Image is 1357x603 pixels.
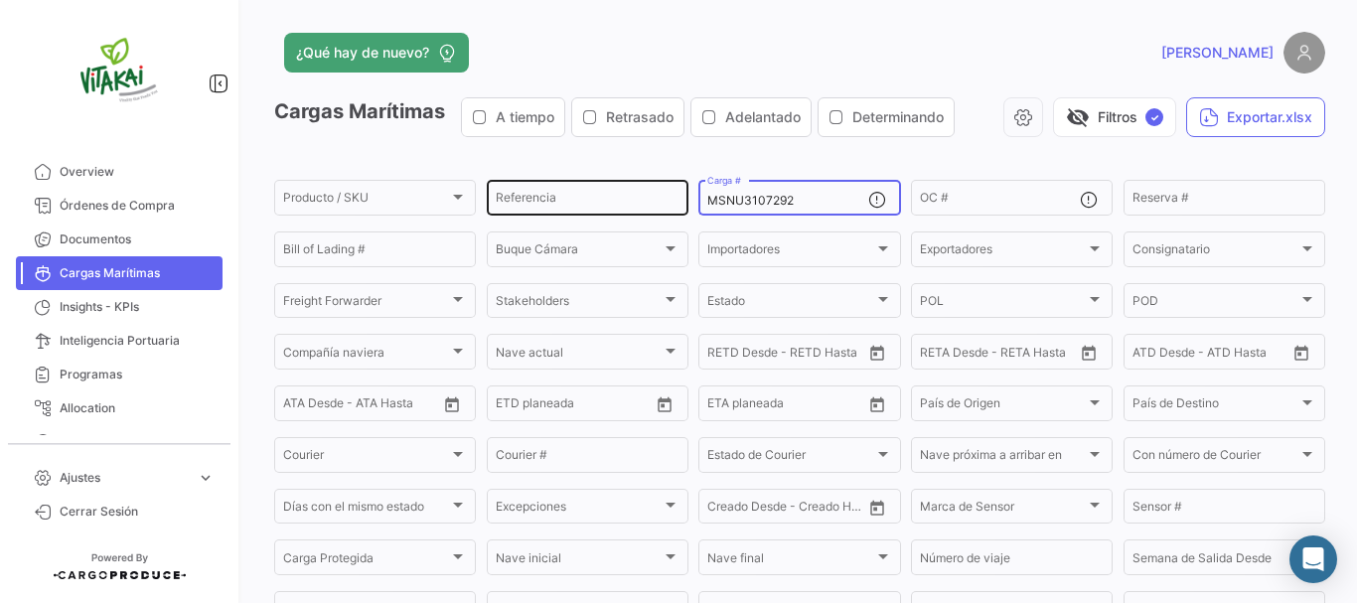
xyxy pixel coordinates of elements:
[920,297,1086,311] span: POL
[920,245,1086,259] span: Exportadores
[283,503,449,517] span: Días con el mismo estado
[1286,338,1316,368] button: Open calendar
[60,433,215,451] span: Courier
[757,399,830,413] input: Hasta
[16,358,223,391] a: Programas
[358,399,431,413] input: ATA Hasta
[707,451,873,465] span: Estado de Courier
[852,107,944,127] span: Determinando
[16,391,223,425] a: Allocation
[920,451,1086,465] span: Nave próxima a arribar en
[691,98,811,136] button: Adelantado
[862,338,892,368] button: Open calendar
[707,348,743,362] input: Desde
[496,348,662,362] span: Nave actual
[197,469,215,487] span: expand_more
[1066,105,1090,129] span: visibility_off
[496,554,662,568] span: Nave inicial
[1161,43,1274,63] span: [PERSON_NAME]
[16,290,223,324] a: Insights - KPIs
[70,24,169,123] img: vitakai.png
[1132,451,1298,465] span: Con número de Courier
[1186,97,1325,137] button: Exportar.xlsx
[1132,245,1298,259] span: Consignatario
[60,230,215,248] span: Documentos
[283,451,449,465] span: Courier
[16,223,223,256] a: Documentos
[60,469,189,487] span: Ajustes
[1209,348,1282,362] input: ATD Hasta
[60,298,215,316] span: Insights - KPIs
[757,348,830,362] input: Hasta
[496,297,662,311] span: Stakeholders
[862,493,892,523] button: Open calendar
[920,399,1086,413] span: País de Origen
[296,43,429,63] span: ¿Qué hay de nuevo?
[725,107,801,127] span: Adelantado
[283,194,449,208] span: Producto / SKU
[283,348,449,362] span: Compañía naviera
[283,554,449,568] span: Carga Protegida
[16,425,223,459] a: Courier
[16,155,223,189] a: Overview
[1132,297,1298,311] span: POD
[60,503,215,521] span: Cerrar Sesión
[1074,338,1104,368] button: Open calendar
[707,503,775,517] input: Creado Desde
[60,332,215,350] span: Inteligencia Portuaria
[60,163,215,181] span: Overview
[1132,399,1298,413] span: País de Destino
[496,245,662,259] span: Buque Cámara
[1132,554,1298,568] span: Semana de Salida Desde
[60,399,215,417] span: Allocation
[545,399,619,413] input: Hasta
[60,366,215,383] span: Programas
[60,264,215,282] span: Cargas Marítimas
[650,389,679,419] button: Open calendar
[862,389,892,419] button: Open calendar
[437,389,467,419] button: Open calendar
[16,256,223,290] a: Cargas Marítimas
[16,324,223,358] a: Inteligencia Portuaria
[462,98,564,136] button: A tiempo
[572,98,683,136] button: Retrasado
[1289,535,1337,583] div: Abrir Intercom Messenger
[274,97,961,137] h3: Cargas Marítimas
[1053,97,1176,137] button: visibility_offFiltros✓
[1283,32,1325,74] img: placeholder-user.png
[920,503,1086,517] span: Marca de Sensor
[16,189,223,223] a: Órdenes de Compra
[920,348,956,362] input: Desde
[707,297,873,311] span: Estado
[819,98,954,136] button: Determinando
[970,348,1043,362] input: Hasta
[707,554,873,568] span: Nave final
[60,197,215,215] span: Órdenes de Compra
[1145,108,1163,126] span: ✓
[606,107,674,127] span: Retrasado
[496,399,531,413] input: Desde
[496,503,662,517] span: Excepciones
[707,245,873,259] span: Importadores
[283,399,344,413] input: ATA Desde
[496,107,554,127] span: A tiempo
[283,297,449,311] span: Freight Forwarder
[789,503,862,517] input: Creado Hasta
[1132,348,1195,362] input: ATD Desde
[707,399,743,413] input: Desde
[284,33,469,73] button: ¿Qué hay de nuevo?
